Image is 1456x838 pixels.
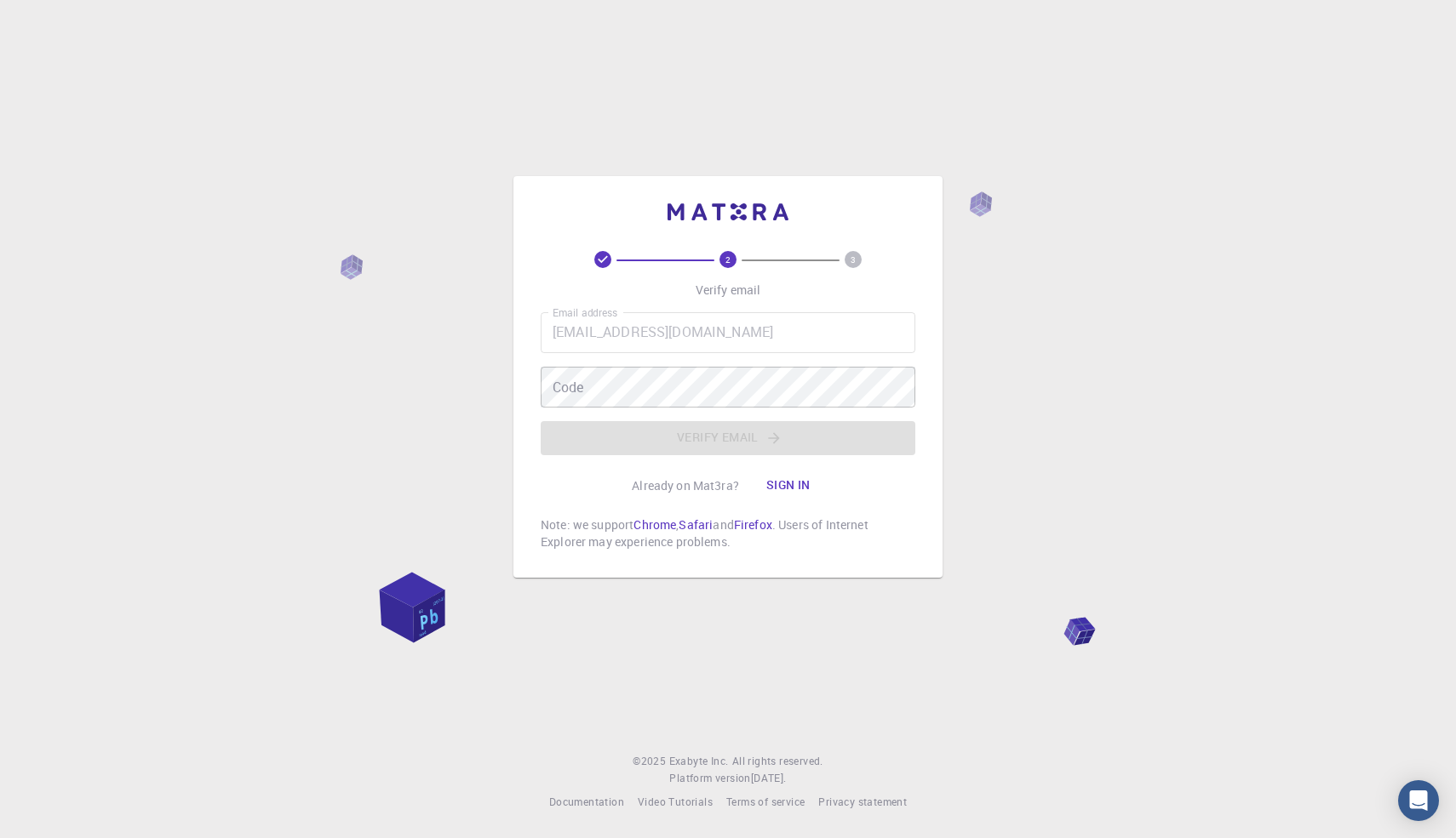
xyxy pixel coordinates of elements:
a: Terms of service [726,794,805,811]
span: Exabyte Inc. [669,754,729,767]
button: Sign in [753,469,824,503]
a: Documentation [549,794,624,811]
span: Video Tutorials [638,795,713,808]
a: [DATE]. [751,770,787,787]
a: Video Tutorials [638,794,713,811]
text: 2 [725,254,731,265]
span: All rights reserved. [732,753,823,770]
span: © 2025 [633,753,668,770]
p: Already on Mat3ra? [632,477,739,494]
a: Privacy statement [818,794,907,811]
span: Privacy statement [818,795,907,808]
p: Note: we support , and . Users of Internet Explorer may experience problems. [541,516,915,550]
a: Safari [679,516,713,533]
div: Open Intercom Messenger [1398,780,1439,821]
a: Chrome [633,516,676,533]
p: Verify email [696,282,761,299]
span: Documentation [549,795,624,808]
text: 3 [851,254,856,265]
label: Email address [553,305,617,320]
span: [DATE] . [751,771,787,784]
a: Firefox [734,516,772,533]
a: Exabyte Inc. [669,753,729,770]
span: Terms of service [726,795,805,808]
span: Platform version [669,770,750,787]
